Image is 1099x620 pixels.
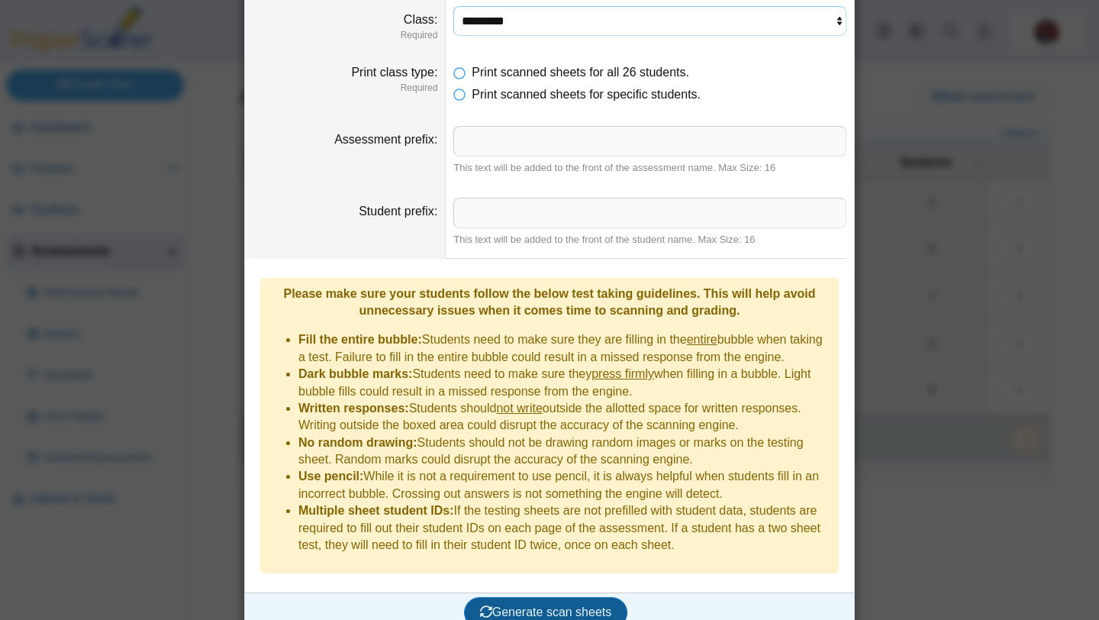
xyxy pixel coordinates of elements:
[298,331,831,366] li: Students need to make sure they are filling in the bubble when taking a test. Failure to fill in ...
[298,402,409,415] b: Written responses:
[253,29,437,42] dfn: Required
[298,366,831,400] li: Students need to make sure they when filling in a bubble. Light bubble fills could result in a mi...
[359,205,437,218] label: Student prefix
[453,233,846,247] div: This text will be added to the front of the student name. Max Size: 16
[298,502,831,554] li: If the testing sheets are not prefilled with student data, students are required to fill out thei...
[298,367,412,380] b: Dark bubble marks:
[334,133,437,146] label: Assessment prefix
[298,333,422,346] b: Fill the entire bubble:
[591,367,654,380] u: press firmly
[283,287,815,317] b: Please make sure your students follow the below test taking guidelines. This will help avoid unne...
[687,333,717,346] u: entire
[298,470,363,483] b: Use pencil:
[298,434,831,469] li: Students should not be drawing random images or marks on the testing sheet. Random marks could di...
[298,504,454,517] b: Multiple sheet student IDs:
[351,66,437,79] label: Print class type
[404,13,437,26] label: Class
[298,400,831,434] li: Students should outside the allotted space for written responses. Writing outside the boxed area ...
[496,402,542,415] u: not write
[453,161,846,175] div: This text will be added to the front of the assessment name. Max Size: 16
[472,88,701,101] span: Print scanned sheets for specific students.
[298,436,417,449] b: No random drawing:
[253,82,437,95] dfn: Required
[298,468,831,502] li: While it is not a requirement to use pencil, it is always helpful when students fill in an incorr...
[472,66,689,79] span: Print scanned sheets for all 26 students.
[480,605,612,618] span: Generate scan sheets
